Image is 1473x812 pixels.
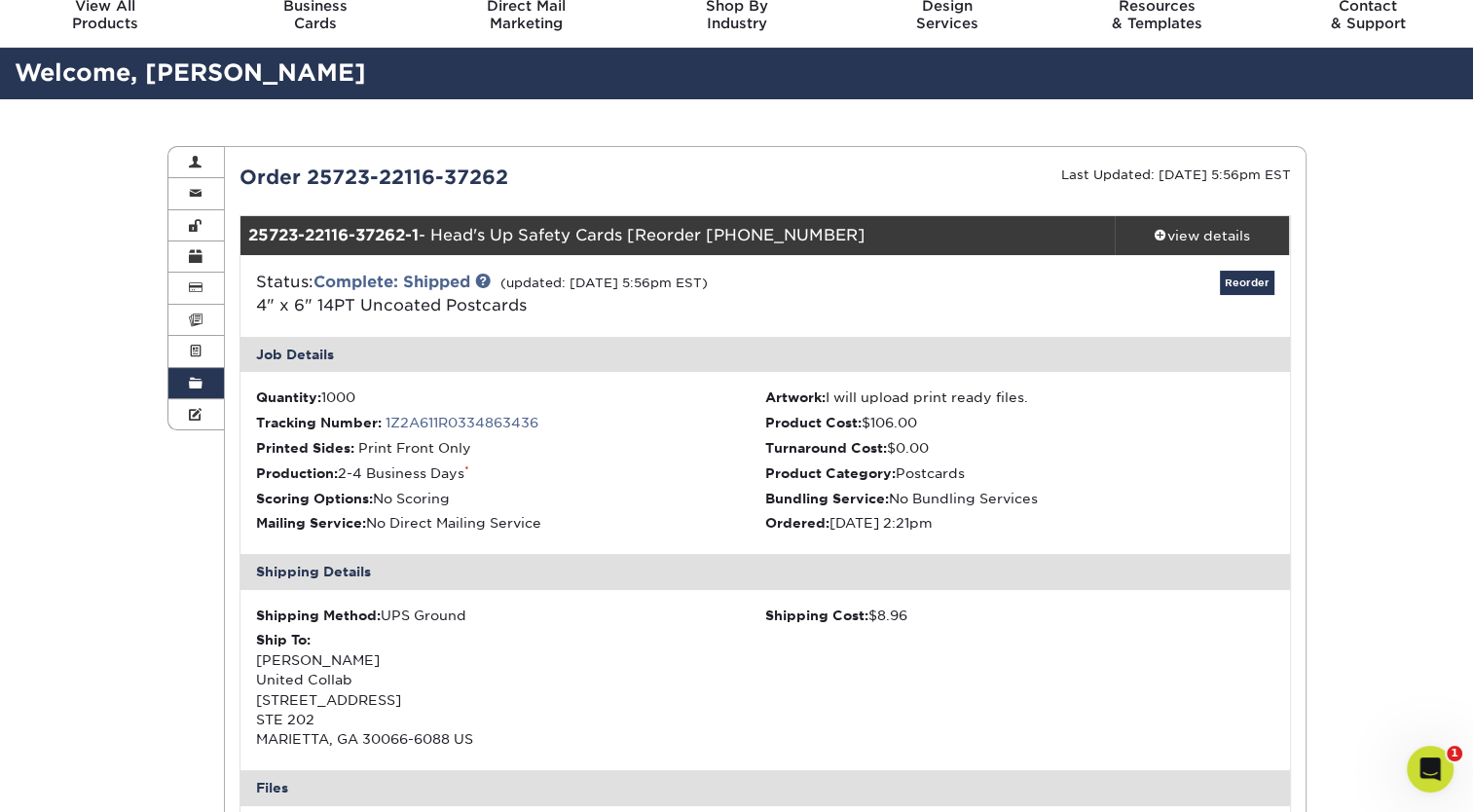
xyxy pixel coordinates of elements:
[240,554,1290,589] div: Shipping Details
[240,337,1290,372] div: Job Details
[256,630,765,749] div: [PERSON_NAME] United Collab [STREET_ADDRESS] STE 202 MARIETTA, GA 30066-6088 US
[765,389,826,405] strong: Artwork:
[765,608,868,623] strong: Shipping Cost:
[256,632,311,647] strong: Ship To:
[500,276,708,290] small: (updated: [DATE] 5:56pm EST)
[256,388,765,407] li: 1000
[765,513,1274,533] li: [DATE] 2:21pm
[765,489,1274,508] li: No Bundling Services
[256,463,765,483] li: 2-4 Business Days
[256,513,765,533] li: No Direct Mailing Service
[765,463,1274,483] li: Postcards
[386,415,538,430] a: 1Z2A611R0334863436
[256,491,373,506] strong: Scoring Options:
[256,440,354,456] strong: Printed Sides:
[256,608,381,623] strong: Shipping Method:
[256,465,338,481] strong: Production:
[1220,271,1274,295] a: Reorder
[313,273,470,291] a: Complete: Shipped
[765,606,1274,625] div: $8.96
[256,296,527,314] span: 4" x 6" 14PT Uncoated Postcards
[256,515,366,531] strong: Mailing Service:
[241,271,939,317] div: Status:
[240,770,1290,805] div: Files
[1115,226,1290,245] div: view details
[765,440,887,456] strong: Turnaround Cost:
[765,491,889,506] strong: Bundling Service:
[256,489,765,508] li: No Scoring
[765,388,1274,407] li: I will upload print ready files.
[256,389,321,405] strong: Quantity:
[765,465,896,481] strong: Product Category:
[225,163,765,192] div: Order 25723-22116-37262
[1061,167,1291,182] small: Last Updated: [DATE] 5:56pm EST
[256,606,765,625] div: UPS Ground
[1447,746,1462,761] span: 1
[765,515,829,531] strong: Ordered:
[1407,746,1454,793] iframe: Intercom live chat
[765,413,1274,432] li: $106.00
[358,440,471,456] span: Print Front Only
[1115,216,1290,255] a: view details
[248,226,419,244] strong: 25723-22116-37262-1
[240,216,1115,255] div: - Head's Up Safety Cards [Reorder [PHONE_NUMBER]
[765,438,1274,458] li: $0.00
[256,415,382,430] strong: Tracking Number:
[765,415,862,430] strong: Product Cost:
